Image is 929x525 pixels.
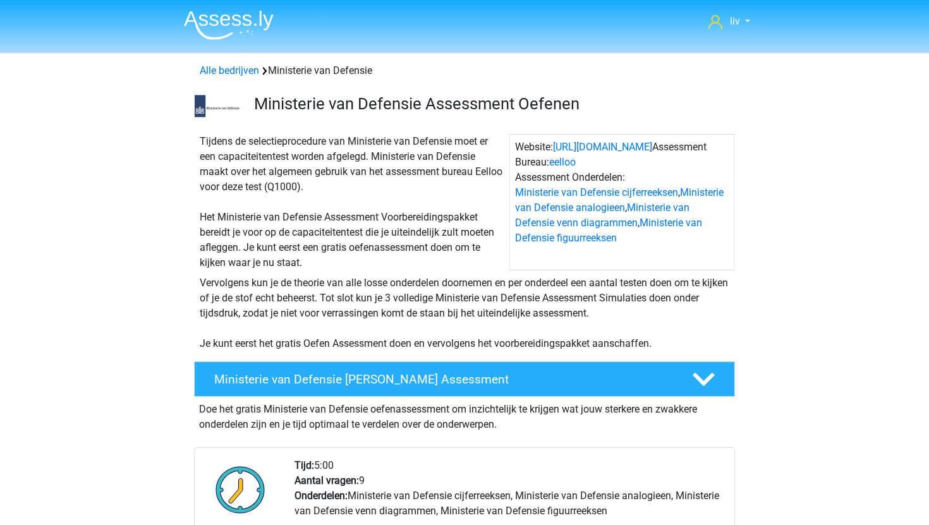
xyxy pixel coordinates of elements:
div: Vervolgens kun je de theorie van alle losse onderdelen doornemen en per onderdeel een aantal test... [195,275,734,351]
b: Aantal vragen: [294,474,359,486]
img: Klok [209,458,272,521]
a: Ministerie van Defensie [PERSON_NAME] Assessment [189,361,740,397]
a: liv [703,14,755,29]
h3: Ministerie van Defensie Assessment Oefenen [254,94,725,114]
a: Ministerie van Defensie cijferreeksen [515,186,678,198]
a: [URL][DOMAIN_NAME] [553,141,652,153]
a: eelloo [549,156,576,168]
div: Website: Assessment Bureau: Assessment Onderdelen: , , , [509,134,734,270]
b: Tijd: [294,459,314,471]
div: Tijdens de selectieprocedure van Ministerie van Defensie moet er een capaciteitentest worden afge... [195,134,509,270]
a: Alle bedrijven [200,64,259,76]
span: liv [730,15,740,27]
img: Assessly [184,10,274,40]
div: Ministerie van Defensie [195,63,734,78]
b: Onderdelen: [294,490,348,502]
h4: Ministerie van Defensie [PERSON_NAME] Assessment [214,372,672,387]
div: Doe het gratis Ministerie van Defensie oefenassessment om inzichtelijk te krijgen wat jouw sterke... [194,397,735,432]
